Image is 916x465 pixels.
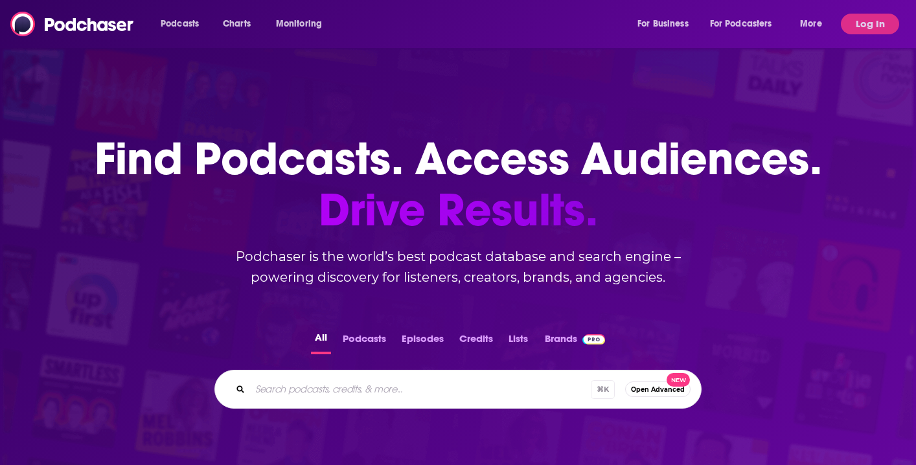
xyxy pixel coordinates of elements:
span: Open Advanced [631,386,685,393]
button: Lists [505,329,532,354]
span: Charts [223,15,251,33]
h1: Find Podcasts. Access Audiences. [95,133,822,236]
span: Drive Results. [95,185,822,236]
button: open menu [152,14,216,34]
button: open menu [702,14,791,34]
button: Open AdvancedNew [625,381,691,397]
span: New [667,373,690,387]
button: open menu [628,14,705,34]
span: Podcasts [161,15,199,33]
button: All [311,329,331,354]
input: Search podcasts, credits, & more... [250,379,591,400]
span: For Podcasters [710,15,772,33]
img: Podchaser Pro [582,334,605,345]
div: Search podcasts, credits, & more... [214,370,702,409]
a: Charts [214,14,258,34]
img: Podchaser - Follow, Share and Rate Podcasts [10,12,135,36]
button: open menu [267,14,339,34]
button: Episodes [398,329,448,354]
span: Monitoring [276,15,322,33]
button: Log In [841,14,899,34]
span: ⌘ K [591,380,615,399]
button: open menu [791,14,838,34]
h2: Podchaser is the world’s best podcast database and search engine – powering discovery for listene... [199,246,717,288]
button: Credits [455,329,497,354]
button: Podcasts [339,329,390,354]
span: More [800,15,822,33]
a: BrandsPodchaser Pro [545,329,605,354]
span: For Business [637,15,689,33]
